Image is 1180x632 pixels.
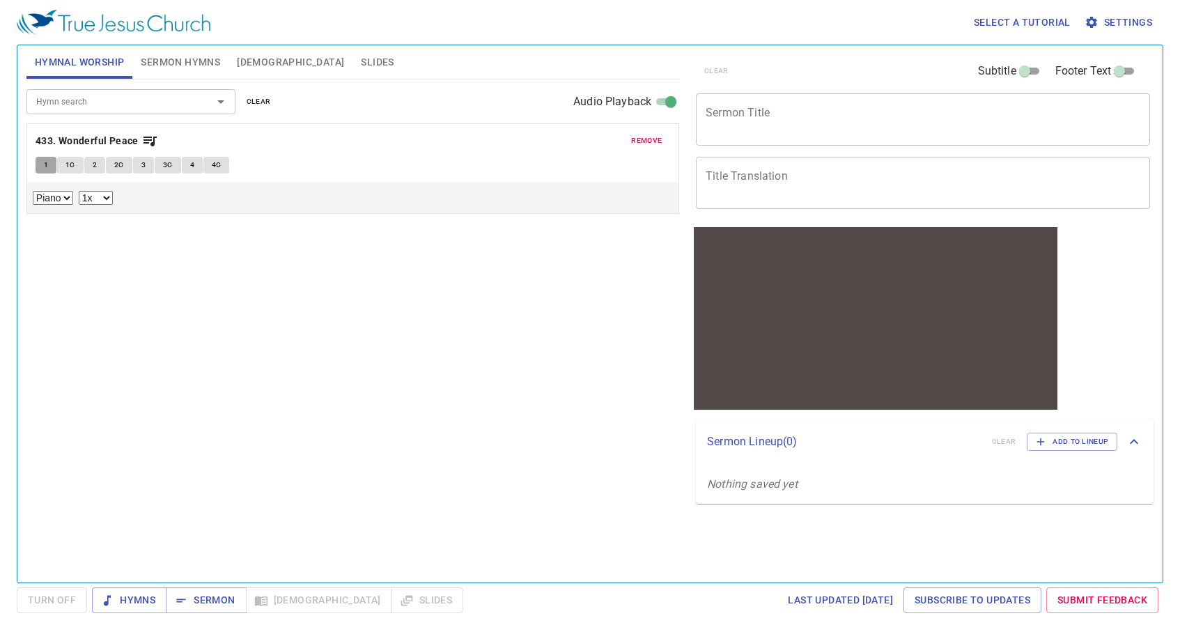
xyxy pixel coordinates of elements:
[1027,433,1117,451] button: Add to Lineup
[1055,63,1112,79] span: Footer Text
[36,132,139,150] b: 433. Wonderful Peace
[707,433,981,450] p: Sermon Lineup ( 0 )
[155,157,181,174] button: 3C
[1046,587,1158,613] a: Submit Feedback
[163,159,173,171] span: 3C
[978,63,1016,79] span: Subtitle
[103,592,155,609] span: Hymns
[238,93,279,110] button: clear
[247,95,271,108] span: clear
[968,10,1076,36] button: Select a tutorial
[1057,592,1147,609] span: Submit Feedback
[65,159,75,171] span: 1C
[573,93,651,110] span: Audio Playback
[211,92,231,111] button: Open
[361,54,394,71] span: Slides
[141,159,146,171] span: 3
[974,14,1071,31] span: Select a tutorial
[106,157,132,174] button: 2C
[623,132,670,149] button: remove
[166,587,246,613] button: Sermon
[17,10,210,35] img: True Jesus Church
[44,159,48,171] span: 1
[141,54,220,71] span: Sermon Hymns
[690,224,1061,413] iframe: from-child
[57,157,84,174] button: 1C
[92,587,166,613] button: Hymns
[79,191,113,205] select: Playback Rate
[190,159,194,171] span: 4
[707,477,798,491] i: Nothing saved yet
[36,132,158,150] button: 433. Wonderful Peace
[114,159,124,171] span: 2C
[133,157,154,174] button: 3
[903,587,1041,613] a: Subscribe to Updates
[1036,436,1108,448] span: Add to Lineup
[35,54,125,71] span: Hymnal Worship
[782,587,899,613] a: Last updated [DATE]
[237,54,344,71] span: [DEMOGRAPHIC_DATA]
[93,159,97,171] span: 2
[36,157,56,174] button: 1
[84,157,105,174] button: 2
[1087,14,1152,31] span: Settings
[33,191,73,205] select: Select Track
[182,157,203,174] button: 4
[212,159,222,171] span: 4C
[177,592,235,609] span: Sermon
[915,592,1030,609] span: Subscribe to Updates
[203,157,230,174] button: 4C
[788,592,893,609] span: Last updated [DATE]
[696,419,1154,465] div: Sermon Lineup(0)clearAdd to Lineup
[631,134,662,147] span: remove
[1082,10,1158,36] button: Settings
